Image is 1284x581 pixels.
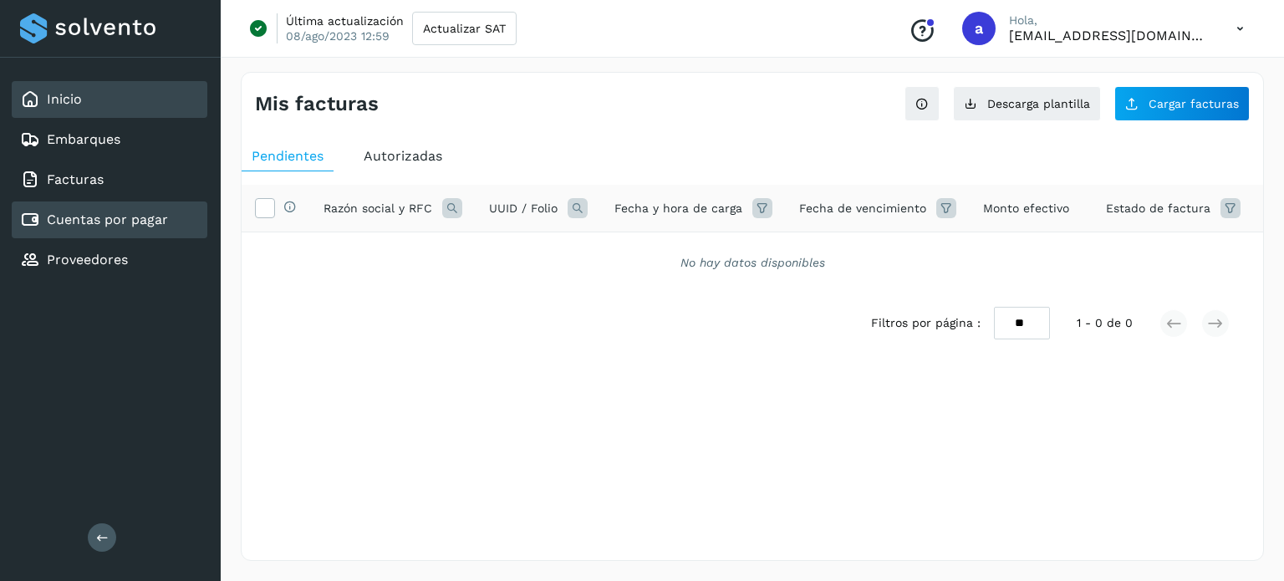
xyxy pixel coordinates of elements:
[47,212,168,227] a: Cuentas por pagar
[12,121,207,158] div: Embarques
[364,148,442,164] span: Autorizadas
[1077,314,1133,332] span: 1 - 0 de 0
[12,161,207,198] div: Facturas
[324,200,432,217] span: Razón social y RFC
[1114,86,1250,121] button: Cargar facturas
[12,201,207,238] div: Cuentas por pagar
[799,200,926,217] span: Fecha de vencimiento
[871,314,981,332] span: Filtros por página :
[489,200,558,217] span: UUID / Folio
[1149,98,1239,110] span: Cargar facturas
[47,252,128,268] a: Proveedores
[1009,28,1210,43] p: administracion@bigan.mx
[252,148,324,164] span: Pendientes
[12,81,207,118] div: Inicio
[1106,200,1210,217] span: Estado de factura
[47,171,104,187] a: Facturas
[1009,13,1210,28] p: Hola,
[953,86,1101,121] button: Descarga plantilla
[614,200,742,217] span: Fecha y hora de carga
[987,98,1090,110] span: Descarga plantilla
[47,131,120,147] a: Embarques
[412,12,517,45] button: Actualizar SAT
[286,28,390,43] p: 08/ago/2023 12:59
[12,242,207,278] div: Proveedores
[47,91,82,107] a: Inicio
[983,200,1069,217] span: Monto efectivo
[255,92,379,116] h4: Mis facturas
[423,23,506,34] span: Actualizar SAT
[263,254,1241,272] div: No hay datos disponibles
[286,13,404,28] p: Última actualización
